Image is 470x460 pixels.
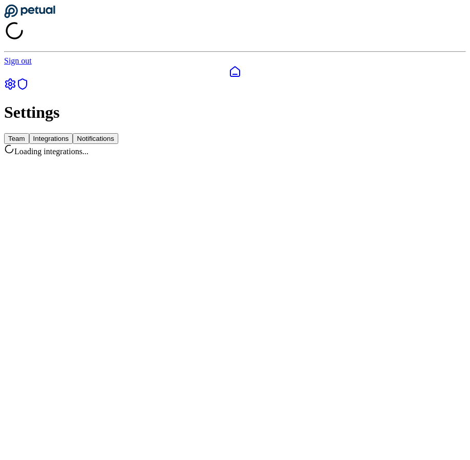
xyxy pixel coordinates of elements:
a: Settings [4,83,16,92]
button: Notifications [73,133,118,144]
button: Integrations [29,133,73,144]
a: Go to Dashboard [4,11,55,20]
a: Dashboard [4,66,466,78]
div: Loading integrations... [4,144,466,156]
a: SOC 1 Reports [16,83,29,92]
button: Team [4,133,29,144]
h1: Settings [4,103,466,122]
a: Sign out [4,56,32,65]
